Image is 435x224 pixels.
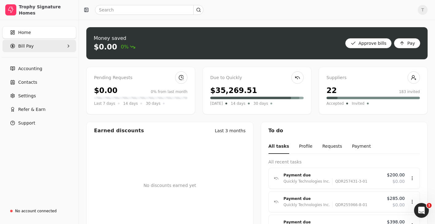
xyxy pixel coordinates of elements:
span: 14 days [231,100,245,107]
div: QDR255966-8-01 [332,202,367,208]
span: 1 [427,203,432,208]
div: No account connected [15,208,57,214]
span: Invited [352,100,364,107]
div: To do [261,122,428,139]
span: Settings [18,93,36,99]
span: 0% [121,43,135,51]
span: [DATE] [210,100,223,107]
div: Trophy Signature Homes [19,4,73,16]
div: $0.00 [94,85,117,96]
button: Refer & Earn [2,103,76,116]
span: $285.00 [387,195,405,202]
a: Home [2,26,76,39]
button: All tasks [269,139,289,154]
button: Pay [394,38,420,48]
span: Support [18,120,35,126]
button: Requests [322,139,342,154]
div: Money saved [94,35,135,42]
div: 183 invited [399,89,420,95]
span: Contacts [18,79,37,86]
span: $200.00 [387,172,405,178]
span: Last 7 days [94,100,115,107]
div: Last 3 months [215,128,246,134]
div: QDR257431-3-01 [332,178,367,184]
a: Contacts [2,76,76,88]
div: Quickly Technologies Inc. [284,202,330,208]
div: $0.00 [94,42,117,52]
button: Payment [352,139,371,154]
a: Settings [2,90,76,102]
input: Search [95,5,203,15]
button: Approve bills [345,38,392,48]
span: $0.00 [392,202,405,208]
span: Accounting [18,66,42,72]
div: Due to Quickly [210,74,304,81]
button: Profile [299,139,313,154]
div: 0% from last month [151,89,187,95]
div: Payment due [284,196,382,202]
span: 30 days [146,100,160,107]
iframe: Intercom live chat [414,203,429,218]
button: T [418,5,428,15]
span: $0.00 [392,178,405,185]
span: 14 days [123,100,138,107]
button: Bill Pay [2,40,76,52]
div: Suppliers [326,74,420,81]
span: Bill Pay [18,43,34,49]
div: All recent tasks [269,159,420,165]
span: Home [18,29,31,36]
span: Accepted [326,100,344,107]
div: No discounts earned yet [143,172,196,199]
div: Payment due [284,172,382,178]
div: $35,269.51 [210,85,257,96]
span: Refer & Earn [18,106,46,113]
div: Pending Requests [94,74,187,81]
span: 30 days [253,100,268,107]
button: Support [2,117,76,129]
div: Earned discounts [94,127,144,134]
a: Accounting [2,62,76,75]
a: No account connected [2,205,76,217]
div: 22 [326,85,337,96]
div: Quickly Technologies Inc. [284,178,330,184]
